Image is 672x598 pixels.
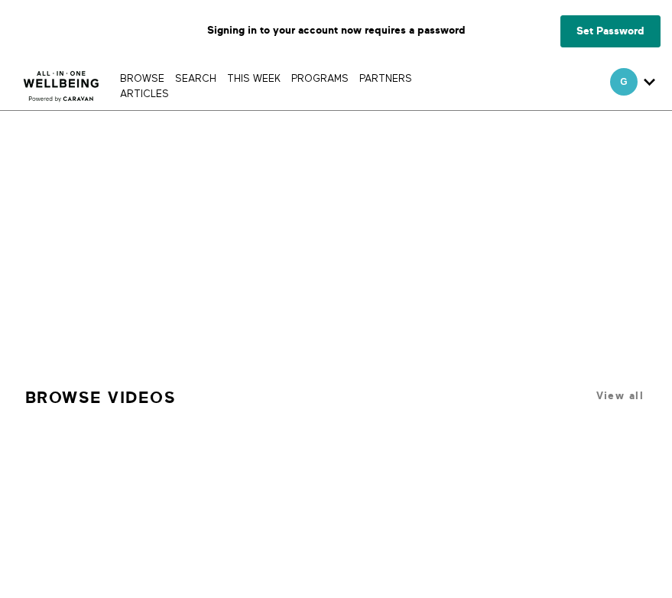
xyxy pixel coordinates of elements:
[116,89,173,99] a: ARTICLES
[596,390,644,401] a: View all
[116,70,456,102] nav: Primary
[599,61,667,110] div: Secondary
[11,11,661,50] p: Signing in to your account now requires a password
[171,74,220,84] a: Search
[25,382,177,414] a: Browse Videos
[116,74,168,84] a: Browse
[287,74,352,84] a: PROGRAMS
[223,74,284,84] a: THIS WEEK
[355,74,416,84] a: PARTNERS
[18,60,105,103] img: CARAVAN
[560,15,661,47] a: Set Password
